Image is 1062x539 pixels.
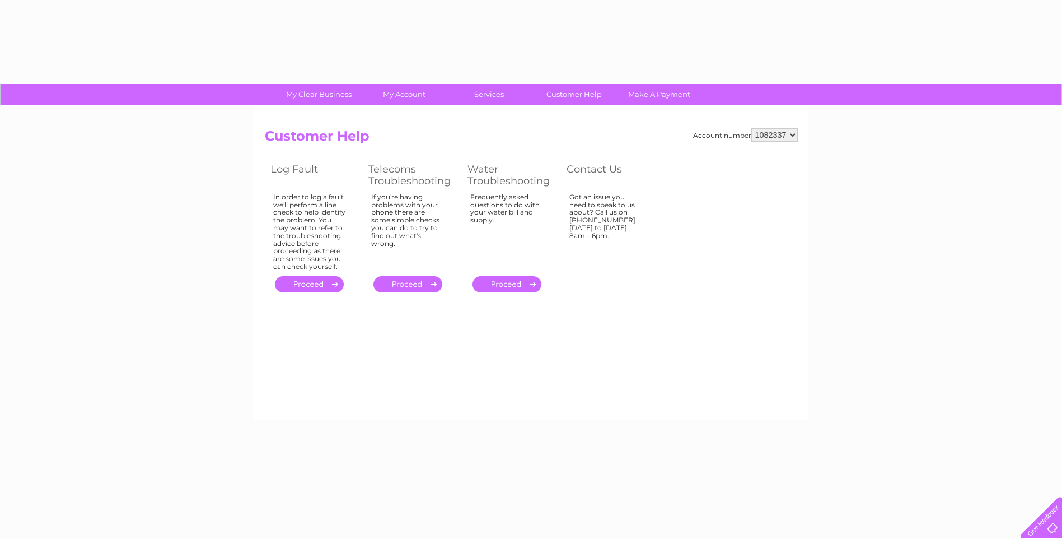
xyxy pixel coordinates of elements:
[371,193,445,266] div: If you're having problems with your phone there are some simple checks you can do to try to find ...
[472,276,541,292] a: .
[265,160,363,190] th: Log Fault
[693,128,798,142] div: Account number
[569,193,642,266] div: Got an issue you need to speak to us about? Call us on [PHONE_NUMBER] [DATE] to [DATE] 8am – 6pm.
[273,84,365,105] a: My Clear Business
[273,193,346,271] div: In order to log a fault we'll perform a line check to help identify the problem. You may want to ...
[275,276,344,292] a: .
[443,84,535,105] a: Services
[373,276,442,292] a: .
[358,84,450,105] a: My Account
[265,128,798,150] h2: Customer Help
[462,160,561,190] th: Water Troubleshooting
[363,160,462,190] th: Telecoms Troubleshooting
[470,193,544,266] div: Frequently asked questions to do with your water bill and supply.
[528,84,620,105] a: Customer Help
[613,84,705,105] a: Make A Payment
[561,160,659,190] th: Contact Us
